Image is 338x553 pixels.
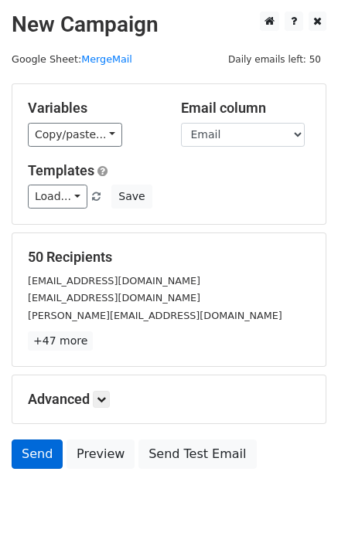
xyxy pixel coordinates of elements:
[28,275,200,287] small: [EMAIL_ADDRESS][DOMAIN_NAME]
[28,162,94,178] a: Templates
[111,185,152,209] button: Save
[12,53,132,65] small: Google Sheet:
[28,100,158,117] h5: Variables
[28,391,310,408] h5: Advanced
[181,100,311,117] h5: Email column
[28,292,200,304] small: [EMAIL_ADDRESS][DOMAIN_NAME]
[12,439,63,469] a: Send
[28,249,310,266] h5: 50 Recipients
[12,12,326,38] h2: New Campaign
[67,439,135,469] a: Preview
[81,53,132,65] a: MergeMail
[28,310,282,321] small: [PERSON_NAME][EMAIL_ADDRESS][DOMAIN_NAME]
[223,51,326,68] span: Daily emails left: 50
[138,439,256,469] a: Send Test Email
[28,331,93,351] a: +47 more
[261,479,338,553] iframe: Chat Widget
[223,53,326,65] a: Daily emails left: 50
[28,185,87,209] a: Load...
[28,123,122,147] a: Copy/paste...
